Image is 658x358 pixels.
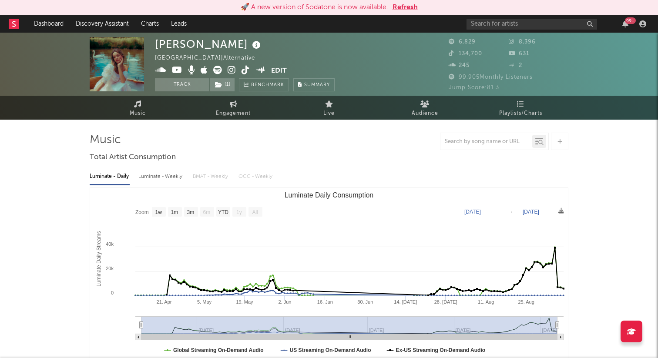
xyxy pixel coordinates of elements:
[449,74,533,80] span: 99,905 Monthly Listeners
[106,241,114,247] text: 40k
[440,138,532,145] input: Search by song name or URL
[28,15,70,33] a: Dashboard
[155,209,162,215] text: 1w
[157,299,172,304] text: 21. Apr
[216,108,251,119] span: Engagement
[377,96,473,120] a: Audience
[278,299,291,304] text: 2. Jun
[290,347,371,353] text: US Streaming On-Demand Audio
[434,299,457,304] text: 28. [DATE]
[449,51,482,57] span: 134,700
[285,191,374,199] text: Luminate Daily Consumption
[271,66,287,77] button: Edit
[185,96,281,120] a: Engagement
[171,209,178,215] text: 1m
[70,15,135,33] a: Discovery Assistant
[197,299,212,304] text: 5. May
[155,37,263,51] div: [PERSON_NAME]
[90,169,130,184] div: Luminate - Daily
[173,347,264,353] text: Global Streaming On-Demand Audio
[251,80,284,90] span: Benchmark
[135,209,149,215] text: Zoom
[449,85,499,90] span: Jump Score: 81.3
[625,17,636,24] div: 99 +
[323,108,335,119] span: Live
[239,78,289,91] a: Benchmark
[464,209,481,215] text: [DATE]
[111,290,114,295] text: 0
[203,209,211,215] text: 6m
[518,299,534,304] text: 25. Aug
[622,20,628,27] button: 99+
[523,209,539,215] text: [DATE]
[478,299,494,304] text: 11. Aug
[357,299,373,304] text: 30. Jun
[509,63,522,68] span: 2
[473,96,568,120] a: Playlists/Charts
[210,78,235,91] button: (1)
[187,209,195,215] text: 3m
[106,266,114,271] text: 20k
[236,209,242,215] text: 1y
[241,2,388,13] div: 🚀 A new version of Sodatone is now available.
[252,209,258,215] text: All
[90,152,176,163] span: Total Artist Consumption
[165,15,193,33] a: Leads
[155,78,209,91] button: Track
[218,209,228,215] text: YTD
[138,169,184,184] div: Luminate - Weekly
[293,78,335,91] button: Summary
[508,209,513,215] text: →
[467,19,597,30] input: Search for artists
[209,78,235,91] span: ( 1 )
[96,231,102,286] text: Luminate Daily Streams
[412,108,438,119] span: Audience
[236,299,253,304] text: 19. May
[509,51,529,57] span: 631
[509,39,536,45] span: 8,396
[155,53,265,64] div: [GEOGRAPHIC_DATA] | Alternative
[396,347,486,353] text: Ex-US Streaming On-Demand Audio
[90,96,185,120] a: Music
[449,63,470,68] span: 245
[499,108,542,119] span: Playlists/Charts
[317,299,333,304] text: 16. Jun
[135,15,165,33] a: Charts
[130,108,146,119] span: Music
[304,83,330,87] span: Summary
[394,299,417,304] text: 14. [DATE]
[281,96,377,120] a: Live
[449,39,476,45] span: 6,829
[393,2,418,13] button: Refresh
